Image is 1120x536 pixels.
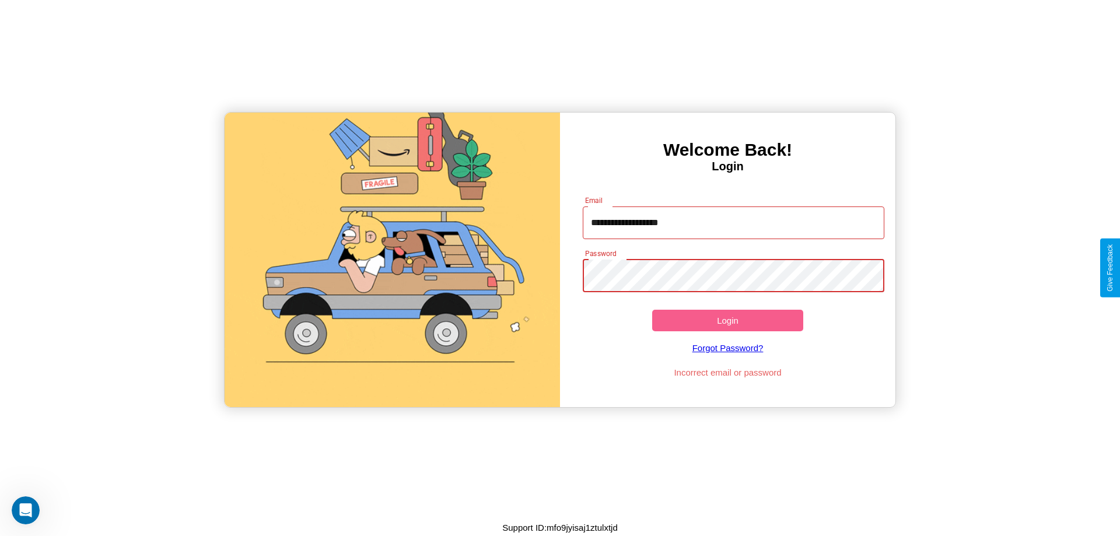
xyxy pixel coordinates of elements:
label: Email [585,195,603,205]
iframe: Intercom live chat [12,496,40,524]
h3: Welcome Back! [560,140,895,160]
a: Forgot Password? [577,331,879,365]
p: Support ID: mfo9jyisaj1ztulxtjd [502,520,618,535]
div: Give Feedback [1106,244,1114,292]
label: Password [585,248,616,258]
img: gif [225,113,560,407]
button: Login [652,310,803,331]
h4: Login [560,160,895,173]
p: Incorrect email or password [577,365,879,380]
